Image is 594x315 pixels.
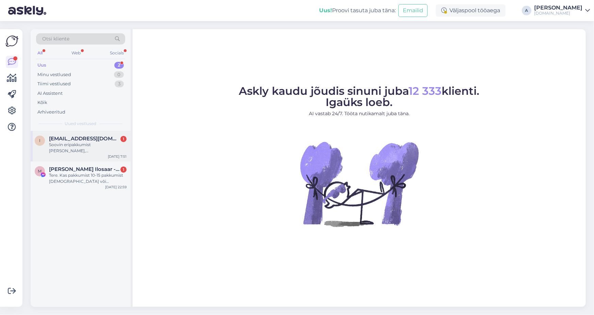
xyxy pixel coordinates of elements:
b: Uus! [319,7,332,14]
span: M [38,169,42,174]
div: AI Assistent [37,90,63,97]
div: 3 [115,81,124,87]
div: 1 [120,136,127,142]
div: Socials [109,49,125,57]
div: 1 [120,167,127,173]
div: Arhiveeritud [37,109,65,116]
span: Maris-Karmelia Ilosaar - Mikson [49,166,120,172]
div: Tiimi vestlused [37,81,71,87]
div: [DOMAIN_NAME] [534,11,582,16]
div: Web [70,49,82,57]
div: Tere. Kas pakkumist 10-15 pakkumist [DEMOGRAPHIC_DATA] või [PERSON_NAME] on ? Üks inimene . [49,172,127,185]
img: No Chat active [298,123,420,245]
div: A [522,6,531,15]
span: ingridkristel@gmail.com [49,136,120,142]
div: Väljaspool tööaega [436,4,506,17]
div: Minu vestlused [37,71,71,78]
div: [PERSON_NAME] [534,5,582,11]
img: Askly Logo [5,35,18,48]
span: i [39,138,40,143]
span: Otsi kliente [42,35,69,42]
span: Askly kaudu jõudis sinuni juba klienti. Igaüks loeb. [239,84,480,109]
p: AI vastab 24/7. Tööta nutikamalt juba täna. [239,110,480,117]
div: 2 [114,62,124,69]
div: Kõik [37,99,47,106]
span: 12 333 [409,84,442,98]
div: [DATE] 7:51 [108,154,127,159]
div: Uus [37,62,46,69]
a: [PERSON_NAME][DOMAIN_NAME] [534,5,590,16]
span: Uued vestlused [65,121,97,127]
button: Emailid [398,4,428,17]
div: All [36,49,44,57]
div: [DATE] 22:59 [105,185,127,190]
div: Soovin eripakkumist [PERSON_NAME], [GEOGRAPHIC_DATA] ja sooviks kohe minna nt [DATE], kõik hinnas [49,142,127,154]
div: 0 [114,71,124,78]
div: Proovi tasuta juba täna: [319,6,396,15]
